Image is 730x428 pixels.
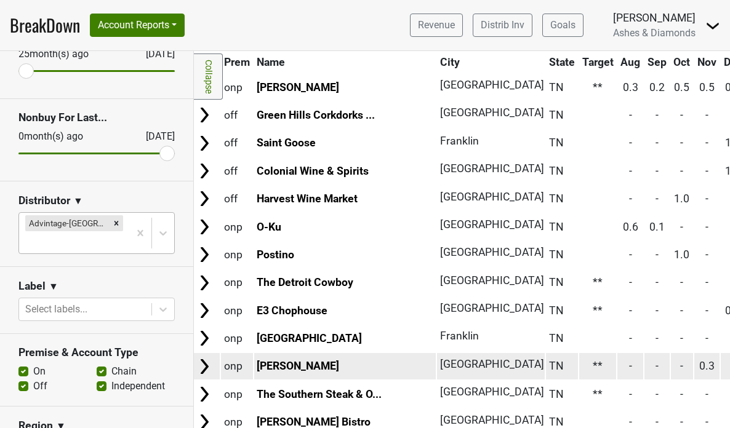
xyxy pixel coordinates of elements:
[257,165,369,177] a: Colonial Wine & Spirits
[221,130,253,156] td: off
[644,51,670,73] th: Sep: activate to sort column ascending
[705,221,708,233] span: -
[549,109,564,121] span: TN
[221,74,253,100] td: onp
[110,215,123,231] div: Remove Advintage-TN
[90,14,185,37] button: Account Reports
[705,332,708,344] span: -
[195,218,214,236] img: Arrow right
[221,51,253,73] th: Prem: activate to sort column ascending
[440,218,544,231] span: [GEOGRAPHIC_DATA]
[549,360,564,372] span: TN
[656,360,659,372] span: -
[33,379,47,394] label: Off
[705,304,708,317] span: -
[649,221,665,233] span: 0.1
[221,157,253,184] td: off
[549,304,564,317] span: TN
[546,51,578,73] th: State: activate to sort column ascending
[629,332,632,344] span: -
[629,248,632,261] span: -
[440,246,544,258] span: [GEOGRAPHIC_DATA]
[440,274,544,287] span: [GEOGRAPHIC_DATA]
[440,302,544,314] span: [GEOGRAPHIC_DATA]
[221,353,253,379] td: onp
[25,215,110,231] div: Advintage-[GEOGRAPHIC_DATA]
[629,109,632,121] span: -
[257,192,358,205] a: Harvest Wine Market
[671,51,694,73] th: Oct: activate to sort column ascending
[699,360,715,372] span: 0.3
[135,47,175,61] div: [DATE]
[194,53,223,100] a: Collapse
[629,165,632,177] span: -
[440,191,544,203] span: [GEOGRAPHIC_DATA]
[195,106,214,124] img: Arrow right
[680,109,683,121] span: -
[257,81,339,93] a: [PERSON_NAME]
[680,388,683,400] span: -
[111,379,165,394] label: Independent
[440,414,544,426] span: [GEOGRAPHIC_DATA]
[629,137,632,149] span: -
[254,51,436,73] th: Name: activate to sort column ascending
[549,137,564,149] span: TN
[18,129,116,144] div: 0 month(s) ago
[656,109,659,121] span: -
[705,192,708,205] span: -
[613,27,696,39] span: Ashes & Diamonds
[629,360,632,372] span: -
[440,79,544,91] span: [GEOGRAPHIC_DATA]
[680,137,683,149] span: -
[195,274,214,292] img: Arrow right
[680,332,683,344] span: -
[549,192,564,205] span: TN
[257,56,285,68] span: Name
[221,297,253,323] td: onp
[33,364,46,379] label: On
[623,81,638,93] span: 0.3
[221,213,253,240] td: onp
[549,248,564,261] span: TN
[440,386,544,398] span: [GEOGRAPHIC_DATA]
[629,304,632,317] span: -
[221,381,253,407] td: onp
[674,248,689,261] span: 1.0
[705,18,720,33] img: Dropdown Menu
[680,416,683,428] span: -
[705,165,708,177] span: -
[440,106,544,119] span: [GEOGRAPHIC_DATA]
[18,280,46,293] h3: Label
[221,186,253,212] td: off
[582,56,614,68] span: Target
[257,332,362,344] a: [GEOGRAPHIC_DATA]
[656,165,659,177] span: -
[195,245,214,264] img: Arrow right
[656,332,659,344] span: -
[257,109,375,121] a: Green Hills Corkdorks ...
[440,358,544,370] span: [GEOGRAPHIC_DATA]
[18,47,116,61] div: 25 month(s) ago
[195,385,214,403] img: Arrow right
[257,388,382,400] a: The Southern Steak & O...
[257,276,353,288] a: The Detroit Cowboy
[656,388,659,400] span: -
[224,56,250,68] span: Prem
[623,221,638,233] span: 0.6
[257,248,294,261] a: Postino
[18,194,70,207] h3: Distributor
[195,357,214,376] img: Arrow right
[656,304,659,317] span: -
[73,194,83,208] span: ▼
[680,276,683,288] span: -
[613,10,696,26] div: [PERSON_NAME]
[192,51,220,73] th: &nbsp;: activate to sort column ascending
[680,221,683,233] span: -
[473,14,532,37] a: Distrib Inv
[694,51,720,73] th: Nov: activate to sort column ascending
[549,388,564,400] span: TN
[656,192,659,205] span: -
[656,248,659,261] span: -
[257,221,281,233] a: O-Ku
[257,416,371,428] a: [PERSON_NAME] Bistro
